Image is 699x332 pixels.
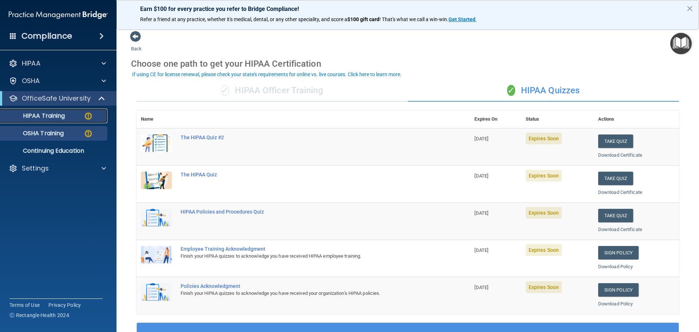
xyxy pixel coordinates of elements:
[474,247,488,253] span: [DATE]
[474,285,488,290] span: [DATE]
[526,170,562,181] span: Expires Soon
[22,59,40,68] p: HIPAA
[474,136,488,141] span: [DATE]
[181,246,434,252] div: Employee Training Acknowledgment
[140,16,347,22] span: Refer a friend at any practice, whether it's medical, dental, or any other speciality, and score a
[181,134,434,140] div: The HIPAA Quiz #2
[379,16,449,22] span: ! That's what we call a win-win.
[526,281,562,293] span: Expires Soon
[9,301,40,309] a: Terms of Use
[5,112,65,120] p: HIPAA Training
[181,289,434,298] div: Finish your HIPAA quizzes to acknowledge you have received your organization’s HIPAA policies.
[598,152,642,158] a: Download Certificate
[686,3,693,14] button: Close
[137,110,176,128] th: Name
[131,37,142,51] a: Back
[140,5,675,12] p: Earn $100 for every practice you refer to Bridge Compliance!
[5,147,104,155] p: Continuing Education
[598,227,642,232] a: Download Certificate
[181,252,434,261] div: Finish your HIPAA quizzes to acknowledge you have received HIPAA employee training.
[9,164,106,173] a: Settings
[21,31,72,41] h4: Compliance
[22,164,49,173] p: Settings
[48,301,81,309] a: Privacy Policy
[408,80,679,102] div: HIPAA Quizzes
[9,59,106,68] a: HIPAA
[347,16,379,22] strong: $100 gift card
[5,130,64,137] p: OSHA Training
[526,133,562,144] span: Expires Soon
[598,172,633,185] button: Take Quiz
[470,110,521,128] th: Expires On
[84,112,93,121] img: warning-circle.0cc9ac19.png
[181,209,434,215] div: HIPAA Policies and Procedures Quiz
[9,77,106,85] a: OSHA
[132,72,402,77] div: If using CE for license renewal, please check your state's requirements for online vs. live cours...
[598,134,633,148] button: Take Quiz
[507,85,515,96] span: ✓
[181,172,434,177] div: The HIPAA Quiz
[598,190,642,195] a: Download Certificate
[521,110,594,128] th: Status
[598,209,633,222] button: Take Quiz
[474,210,488,216] span: [DATE]
[22,94,91,103] p: OfficeSafe University
[131,71,403,78] button: If using CE for license renewal, please check your state's requirements for online vs. live cours...
[449,16,475,22] strong: Get Started
[526,207,562,219] span: Expires Soon
[670,33,692,54] button: Open Resource Center
[598,264,633,269] a: Download Policy
[598,246,639,259] a: Sign Policy
[181,283,434,289] div: Policies Acknowledgment
[22,77,40,85] p: OSHA
[594,110,679,128] th: Actions
[221,85,229,96] span: ✓
[573,280,690,309] iframe: Drift Widget Chat Controller
[131,53,684,74] div: Choose one path to get your HIPAA Certification
[474,173,488,179] span: [DATE]
[9,312,69,319] span: Ⓒ Rectangle Health 2024
[84,129,93,138] img: warning-circle.0cc9ac19.png
[9,94,106,103] a: OfficeSafe University
[9,8,108,22] img: PMB logo
[449,16,477,22] a: Get Started
[137,80,408,102] div: HIPAA Officer Training
[526,244,562,256] span: Expires Soon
